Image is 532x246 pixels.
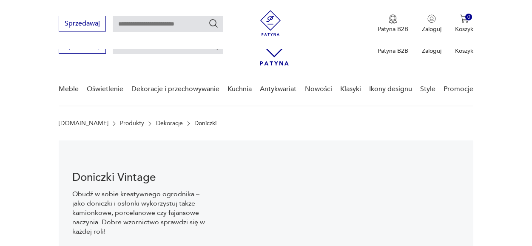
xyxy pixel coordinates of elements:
a: [DOMAIN_NAME] [59,120,108,127]
a: Oświetlenie [87,73,123,106]
a: Nowości [305,73,332,106]
a: Ikony designu [369,73,412,106]
a: Sprzedawaj [59,43,106,49]
p: Koszyk [455,25,473,33]
a: Dekoracje [156,120,183,127]
div: 0 [465,14,472,21]
p: Zaloguj [422,25,441,33]
img: Ikona koszyka [460,14,469,23]
button: Zaloguj [422,14,441,33]
p: Obudź w sobie kreatywnego ogrodnika – jako doniczki i osłonki wykorzystuj także kamionkowe, porce... [72,189,211,236]
button: 0Koszyk [455,14,473,33]
img: Patyna - sklep z meblami i dekoracjami vintage [258,10,283,36]
a: Klasyki [340,73,361,106]
button: Szukaj [208,18,219,29]
a: Antykwariat [260,73,296,106]
a: Style [420,73,435,106]
a: Kuchnia [228,73,252,106]
a: Dekoracje i przechowywanie [131,73,219,106]
a: Promocje [444,73,473,106]
button: Patyna B2B [378,14,408,33]
img: Ikonka użytkownika [427,14,436,23]
p: Doniczki [194,120,216,127]
p: Koszyk [455,47,473,55]
p: Patyna B2B [378,47,408,55]
h1: Doniczki Vintage [72,172,211,183]
p: Zaloguj [422,47,441,55]
button: Sprzedawaj [59,16,106,31]
a: Sprzedawaj [59,21,106,27]
a: Ikona medaluPatyna B2B [378,14,408,33]
p: Patyna B2B [378,25,408,33]
img: Ikona medalu [389,14,397,24]
a: Meble [59,73,79,106]
a: Produkty [120,120,144,127]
